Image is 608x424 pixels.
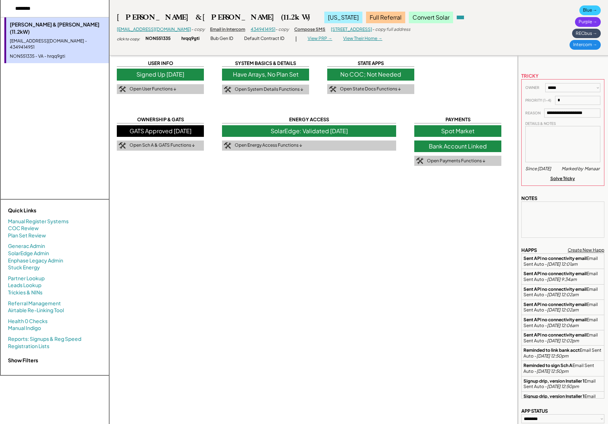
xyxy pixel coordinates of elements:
[308,36,332,42] div: View PRP →
[191,26,205,33] div: - copy
[8,307,64,314] a: Airtable Re-Linking Tool
[547,323,579,328] em: [DATE] 12:06am
[575,17,601,27] div: Purple →
[10,21,105,35] div: [PERSON_NAME] & [PERSON_NAME] (11.2kW)
[568,247,604,253] div: Create New Happ
[8,318,48,325] a: Health 0 Checks
[416,158,423,164] img: tool-icon.png
[547,338,579,343] em: [DATE] 12:02pm
[547,384,579,389] em: [DATE] 12:50pm
[523,347,602,359] div: Email Sent Auto -
[235,142,302,148] div: Open Energy Access Functions ↓
[181,36,200,42] div: hrqq9gti
[8,357,38,363] strong: Show Filters
[547,261,578,267] em: [DATE] 12:01am
[295,35,297,42] div: |
[130,142,195,148] div: Open Sch A & GATS Functions ↓
[8,264,40,271] a: Stuck Energy
[523,286,587,292] strong: Sent API no connectivity email
[523,378,584,384] strong: Signup drip, version Installer 1
[525,121,556,126] div: DETAILS & NOTES
[8,242,45,250] a: Generac Admin
[572,29,601,38] div: RECbus →
[117,125,204,137] div: GATS Approved [DATE]
[117,13,310,22] div: [PERSON_NAME] & [PERSON_NAME] (11.2kW)
[525,98,551,103] div: PRIORITY (1-4)
[117,26,191,32] a: [EMAIL_ADDRESS][DOMAIN_NAME]
[8,325,41,332] a: Manual Indigo
[523,256,602,267] div: Email Sent Auto -
[521,408,548,414] div: APP STATUS
[8,207,81,214] div: Quick Links
[117,36,140,41] div: click to copy:
[117,60,204,67] div: USER INFO
[579,5,601,15] div: Blue →
[521,73,539,79] div: TRICKY
[222,69,309,80] div: Have Arrays, No Plan Set
[8,282,41,289] a: Leads Lookup
[343,36,382,42] div: View Their Home →
[294,26,325,33] div: Compose SMS
[8,343,49,350] a: Registration Lists
[145,36,171,42] div: NON551335
[130,86,176,92] div: Open User Functions ↓
[523,286,602,298] div: Email Sent Auto -
[117,116,204,123] div: OWNERSHIP & GATS
[523,394,584,399] strong: Signup drip, version Installer 1
[244,36,284,42] div: Default Contract ID
[8,300,61,307] a: Referral Management
[327,60,414,67] div: STATE APPS
[547,292,579,297] em: [DATE] 12:02am
[523,347,580,353] strong: Reminded to link bank acct
[117,69,204,80] div: Signed Up [DATE]
[525,166,551,172] div: Since [DATE]
[222,60,309,67] div: SYSTEM BASICS & DETAILS
[537,353,568,359] em: [DATE] 12:50pm
[523,378,602,390] div: Email Sent Auto -
[414,140,501,152] div: Bank Account Linked
[8,232,46,239] a: Plan Set Review
[523,363,572,368] strong: Reminded to sign Sch A
[550,176,576,182] div: Solve Tricky
[8,257,63,264] a: Enphase Legacy Admin
[275,26,289,33] div: - copy
[372,26,410,33] div: - copy full address
[523,271,587,276] strong: Sent API no connectivity email
[8,275,45,282] a: Partner Lookup
[222,116,396,123] div: ENERGY ACCESS
[570,40,601,50] div: Intercom →
[414,116,501,123] div: PAYMENTS
[521,247,537,253] div: HAPPS
[523,394,602,405] div: Email Sent Auto -
[222,125,396,137] div: SolarEdge: Validated [DATE]
[525,111,541,115] div: REASON
[119,86,126,93] img: tool-icon.png
[329,86,336,93] img: tool-icon.png
[8,250,49,257] a: SolarEdge Admin
[8,335,81,343] a: Reports: Signups & Reg Speed
[119,142,126,149] img: tool-icon.png
[340,86,401,92] div: Open State Docs Functions ↓
[366,12,405,23] div: Full Referral
[523,302,587,307] strong: Sent API no connectivity email
[8,289,42,296] a: Trickies & NINs
[210,26,245,33] div: Email in Intercom
[427,158,485,164] div: Open Payments Functions ↓
[523,332,602,343] div: Email Sent Auto -
[224,86,231,93] img: tool-icon.png
[523,317,587,322] strong: Sent API no connectivity email
[10,53,105,60] div: NON551335 - VA - hrqq9gti
[523,271,602,282] div: Email Sent Auto -
[562,166,600,172] div: Marked by Manaar
[537,368,568,374] em: [DATE] 12:50pm
[523,332,587,338] strong: Sent API no connectivity email
[523,256,587,261] strong: Sent API no connectivity email
[324,12,362,23] div: [US_STATE]
[523,302,602,313] div: Email Sent Auto -
[331,26,372,32] a: [STREET_ADDRESS]
[327,69,414,80] div: No COC; Not Needed
[525,85,542,90] div: OWNER
[235,86,303,93] div: Open System Details Functions ↓
[547,277,577,282] em: [DATE] 9:34am
[523,317,602,328] div: Email Sent Auto -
